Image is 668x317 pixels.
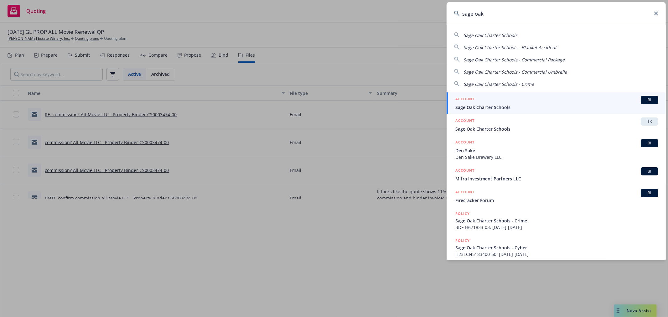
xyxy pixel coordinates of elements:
span: Sage Oak Charter Schools - Blanket Accident [463,44,557,50]
span: Sage Oak Charter Schools - Cyber [455,244,658,251]
h5: POLICY [455,210,470,217]
a: POLICYSage Oak Charter Schools - CrimeBDF-H671833-03, [DATE]-[DATE] [447,207,666,234]
span: Den Sake [455,147,658,154]
span: Sage Oak Charter Schools - Crime [463,81,534,87]
span: H23ECN5183400-50, [DATE]-[DATE] [455,251,658,257]
a: POLICYSage Oak Charter Schools - CyberH23ECN5183400-50, [DATE]-[DATE] [447,234,666,261]
span: BI [643,190,656,196]
h5: ACCOUNT [455,96,474,103]
h5: ACCOUNT [455,117,474,125]
a: ACCOUNTBISage Oak Charter Schools [447,92,666,114]
span: BI [643,140,656,146]
a: ACCOUNTBIFirecracker Forum [447,185,666,207]
span: BI [643,97,656,103]
span: Sage Oak Charter Schools - Commercial Umbrella [463,69,567,75]
h5: ACCOUNT [455,167,474,175]
input: Search... [447,2,666,25]
span: Sage Oak Charter Schools - Commercial Package [463,57,565,63]
span: Firecracker Forum [455,197,658,204]
a: ACCOUNTBIMitra Investment Partners LLC [447,164,666,185]
h5: POLICY [455,237,470,244]
span: BI [643,169,656,174]
h5: ACCOUNT [455,139,474,147]
span: Sage Oak Charter Schools [455,104,658,111]
span: Mitra Investment Partners LLC [455,175,658,182]
span: BDF-H671833-03, [DATE]-[DATE] [455,224,658,231]
span: Sage Oak Charter Schools [455,126,658,132]
span: Den Sake Brewery LLC [455,154,658,160]
a: ACCOUNTBIDen SakeDen Sake Brewery LLC [447,136,666,164]
span: TR [643,119,656,124]
span: Sage Oak Charter Schools - Crime [455,217,658,224]
a: ACCOUNTTRSage Oak Charter Schools [447,114,666,136]
h5: ACCOUNT [455,189,474,196]
span: Sage Oak Charter Schools [463,32,517,38]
